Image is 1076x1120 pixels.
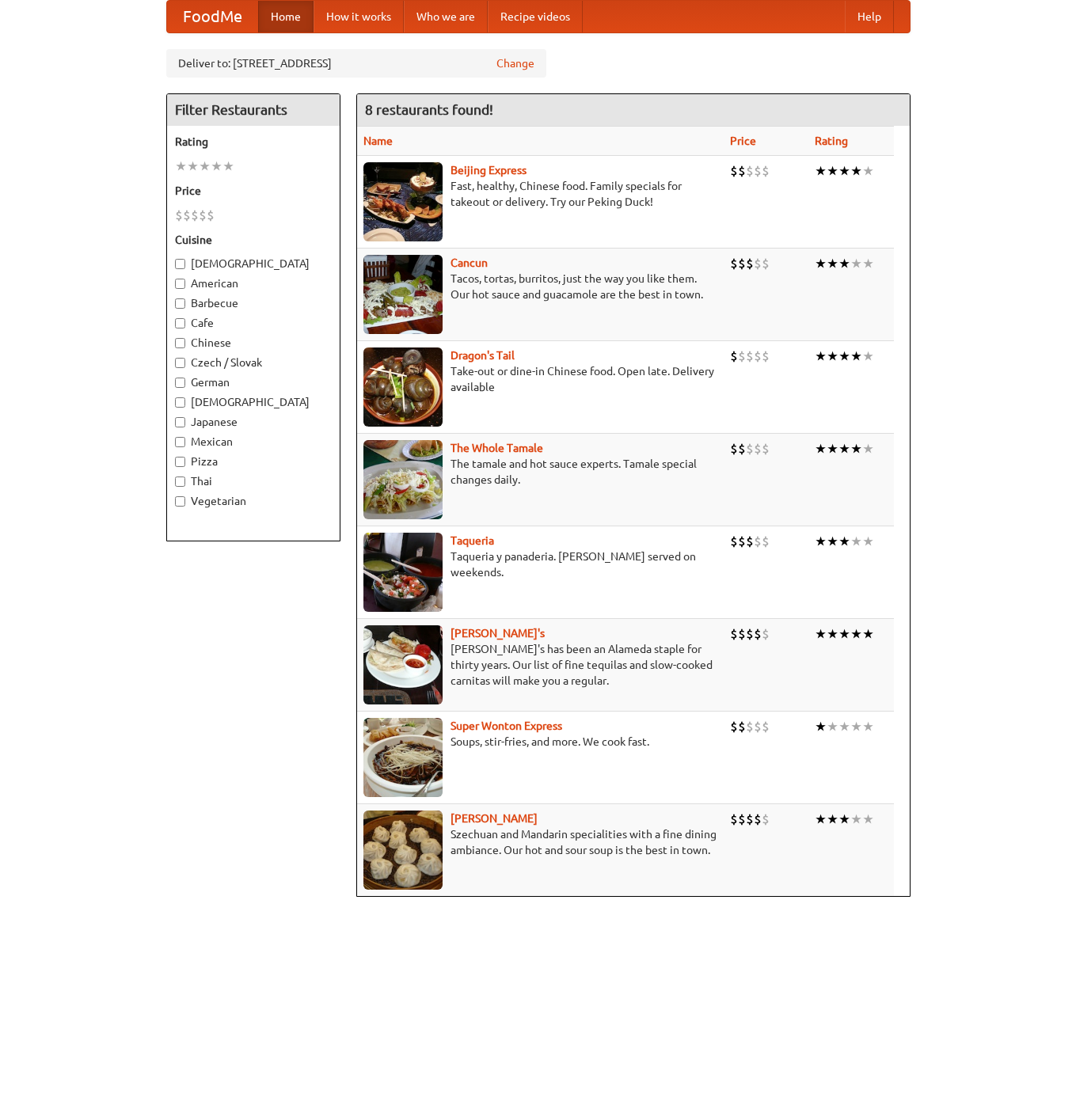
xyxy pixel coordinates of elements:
[838,162,850,180] li: ★
[451,349,515,362] b: Dragon's Tail
[451,442,543,454] a: The Whole Tamale
[862,625,874,643] li: ★
[175,397,185,408] input: [DEMOGRAPHIC_DATA]
[862,255,874,272] li: ★
[746,533,754,550] li: $
[762,533,770,550] li: $
[175,496,185,507] input: Vegetarian
[730,255,738,272] li: $
[363,734,717,750] p: Soups, stir-fries, and more. We cook fast.
[451,719,562,732] b: Super Wonton Express
[175,295,332,311] label: Barbecue
[838,625,850,643] li: ★
[730,135,756,147] a: Price
[175,437,185,447] input: Mexican
[199,207,207,224] li: $
[754,811,762,828] li: $
[746,625,754,643] li: $
[850,162,862,180] li: ★
[815,255,827,272] li: ★
[827,255,838,272] li: ★
[754,625,762,643] li: $
[175,318,185,328] input: Cafe
[815,811,827,828] li: ★
[175,183,332,199] h5: Price
[363,178,717,210] p: Fast, healthy, Chinese food. Family specials for takeout or delivery. Try our Peking Duck!
[363,718,443,797] img: superwonton.jpg
[850,625,862,643] li: ★
[838,718,850,735] li: ★
[363,363,717,395] p: Take-out or dine-in Chinese food. Open late. Delivery available
[815,718,827,735] li: ★
[738,811,746,828] li: $
[451,627,545,640] a: [PERSON_NAME]'s
[746,347,754,365] li: $
[730,162,738,180] li: $
[754,533,762,550] li: $
[730,811,738,828] li: $
[838,811,850,828] li: ★
[167,94,340,126] h4: Filter Restaurants
[191,207,199,224] li: $
[862,347,874,365] li: ★
[838,255,850,272] li: ★
[175,355,332,370] label: Czech / Slovak
[175,358,185,368] input: Czech / Slovak
[754,255,762,272] li: $
[175,298,185,309] input: Barbecue
[222,158,234,175] li: ★
[451,164,527,177] a: Beijing Express
[738,440,746,457] li: $
[730,347,738,365] li: $
[167,1,258,32] a: FoodMe
[746,440,754,457] li: $
[754,162,762,180] li: $
[850,718,862,735] li: ★
[175,335,332,351] label: Chinese
[175,473,332,489] label: Thai
[175,476,185,487] input: Thai
[363,255,443,334] img: cancun.jpg
[175,378,185,388] input: German
[404,1,488,32] a: Who we are
[363,811,443,890] img: shandong.jpg
[175,315,332,331] label: Cafe
[199,158,211,175] li: ★
[850,811,862,828] li: ★
[363,162,443,241] img: beijing.jpg
[827,533,838,550] li: ★
[815,533,827,550] li: ★
[451,256,488,269] a: Cancun
[363,826,717,858] p: Szechuan and Mandarin specialities with a fine dining ambiance. Our hot and sour soup is the best...
[762,811,770,828] li: $
[258,1,314,32] a: Home
[730,440,738,457] li: $
[754,347,762,365] li: $
[314,1,404,32] a: How it works
[730,718,738,735] li: $
[175,158,187,175] li: ★
[815,162,827,180] li: ★
[850,533,862,550] li: ★
[363,440,443,519] img: wholetamale.jpg
[738,625,746,643] li: $
[451,534,494,547] b: Taqueria
[175,256,332,271] label: [DEMOGRAPHIC_DATA]
[838,440,850,457] li: ★
[746,718,754,735] li: $
[762,162,770,180] li: $
[762,255,770,272] li: $
[850,255,862,272] li: ★
[175,207,183,224] li: $
[211,158,222,175] li: ★
[862,440,874,457] li: ★
[815,347,827,365] li: ★
[175,259,185,269] input: [DEMOGRAPHIC_DATA]
[862,533,874,550] li: ★
[175,338,185,348] input: Chinese
[175,417,185,427] input: Japanese
[815,135,848,147] a: Rating
[827,718,838,735] li: ★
